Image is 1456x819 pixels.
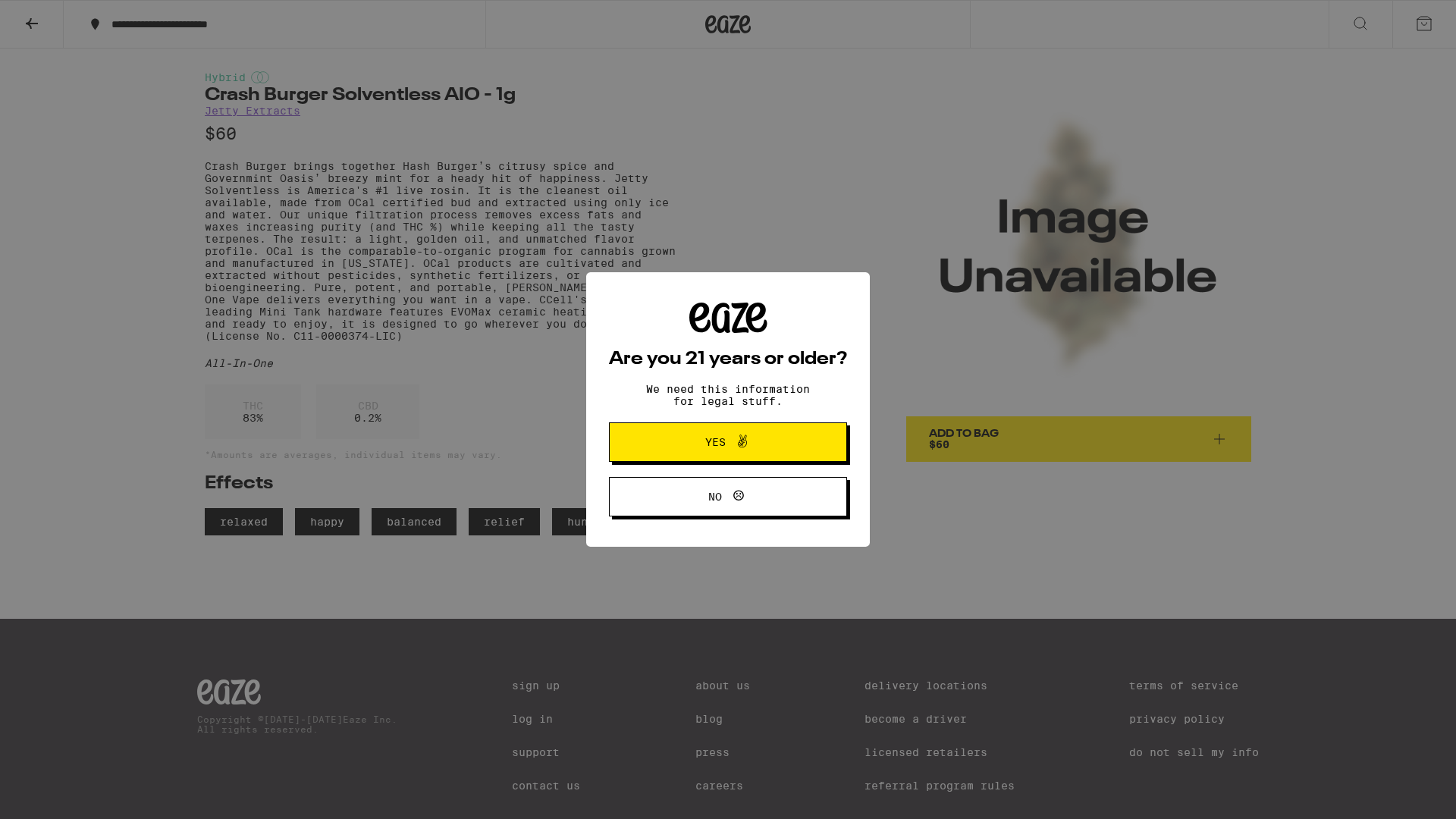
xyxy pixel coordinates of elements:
[708,491,722,502] span: No
[705,437,726,447] span: Yes
[609,477,847,516] button: No
[609,350,847,369] h2: Are you 21 years or older?
[609,422,847,462] button: Yes
[633,383,823,407] p: We need this information for legal stuff.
